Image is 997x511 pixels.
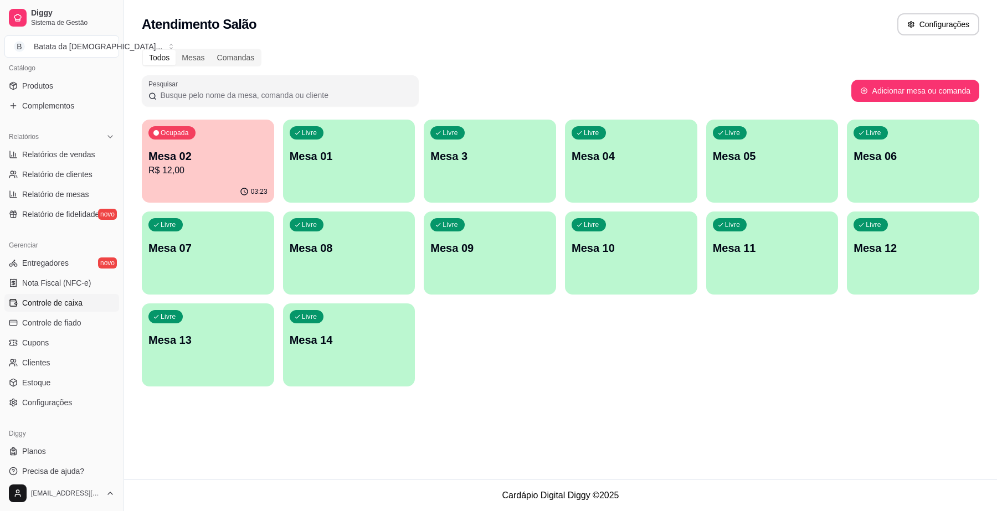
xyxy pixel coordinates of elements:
a: Nota Fiscal (NFC-e) [4,274,119,292]
p: Mesa 02 [148,148,268,164]
p: Livre [302,312,317,321]
p: Mesa 12 [854,240,973,256]
p: Livre [584,220,599,229]
p: Livre [443,128,458,137]
button: LivreMesa 3 [424,120,556,203]
button: LivreMesa 10 [565,211,697,295]
button: LivreMesa 09 [424,211,556,295]
a: Controle de fiado [4,314,119,332]
p: Mesa 01 [290,148,409,164]
a: Relatório de mesas [4,185,119,203]
div: Mesas [176,50,210,65]
p: Livre [725,220,741,229]
button: LivreMesa 04 [565,120,697,203]
button: LivreMesa 08 [283,211,415,295]
p: 03:23 [251,187,268,196]
button: Adicionar mesa ou comanda [851,80,979,102]
p: Mesa 11 [713,240,832,256]
span: B [14,41,25,52]
span: Precisa de ajuda? [22,466,84,477]
p: Livre [302,220,317,229]
button: LivreMesa 05 [706,120,839,203]
span: Configurações [22,397,72,408]
a: Relatório de clientes [4,166,119,183]
input: Pesquisar [157,90,412,101]
div: Diggy [4,425,119,442]
button: Select a team [4,35,119,58]
p: Mesa 08 [290,240,409,256]
p: Mesa 09 [430,240,549,256]
span: Relatório de fidelidade [22,209,99,220]
div: Comandas [211,50,261,65]
p: Livre [725,128,741,137]
p: Mesa 14 [290,332,409,348]
span: Cupons [22,337,49,348]
button: LivreMesa 13 [142,303,274,386]
div: Gerenciar [4,236,119,254]
label: Pesquisar [148,79,182,89]
span: Relatório de clientes [22,169,92,180]
a: Relatórios de vendas [4,146,119,163]
a: Planos [4,442,119,460]
a: Configurações [4,394,119,411]
p: Livre [161,220,176,229]
span: Clientes [22,357,50,368]
a: Estoque [4,374,119,391]
a: Precisa de ajuda? [4,462,119,480]
a: Relatório de fidelidadenovo [4,205,119,223]
p: Livre [302,128,317,137]
p: Livre [866,128,881,137]
p: Ocupada [161,128,189,137]
a: Produtos [4,77,119,95]
span: Controle de caixa [22,297,83,308]
span: Diggy [31,8,115,18]
p: Livre [584,128,599,137]
span: Entregadores [22,257,69,269]
div: Catálogo [4,59,119,77]
p: R$ 12,00 [148,164,268,177]
a: Clientes [4,354,119,371]
a: Entregadoresnovo [4,254,119,272]
p: Mesa 04 [572,148,691,164]
a: Controle de caixa [4,294,119,312]
span: Sistema de Gestão [31,18,115,27]
p: Mesa 06 [854,148,973,164]
p: Mesa 10 [572,240,691,256]
button: OcupadaMesa 02R$ 12,0003:23 [142,120,274,203]
button: LivreMesa 01 [283,120,415,203]
a: DiggySistema de Gestão [4,4,119,31]
div: Batata da [DEMOGRAPHIC_DATA] ... [34,41,162,52]
span: Nota Fiscal (NFC-e) [22,277,91,288]
a: Cupons [4,334,119,352]
p: Livre [161,312,176,321]
div: Todos [143,50,176,65]
span: Relatórios [9,132,39,141]
p: Mesa 13 [148,332,268,348]
button: LivreMesa 07 [142,211,274,295]
p: Livre [443,220,458,229]
span: Relatórios de vendas [22,149,95,160]
span: Controle de fiado [22,317,81,328]
span: Relatório de mesas [22,189,89,200]
button: Configurações [897,13,979,35]
p: Mesa 3 [430,148,549,164]
span: Estoque [22,377,50,388]
span: Complementos [22,100,74,111]
button: LivreMesa 14 [283,303,415,386]
p: Livre [866,220,881,229]
p: Mesa 07 [148,240,268,256]
span: Produtos [22,80,53,91]
span: [EMAIL_ADDRESS][DOMAIN_NAME] [31,489,101,498]
h2: Atendimento Salão [142,16,256,33]
button: LivreMesa 06 [847,120,979,203]
footer: Cardápio Digital Diggy © 2025 [124,479,997,511]
a: Complementos [4,97,119,115]
button: LivreMesa 11 [706,211,839,295]
span: Planos [22,446,46,457]
button: [EMAIL_ADDRESS][DOMAIN_NAME] [4,480,119,507]
p: Mesa 05 [713,148,832,164]
button: LivreMesa 12 [847,211,979,295]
